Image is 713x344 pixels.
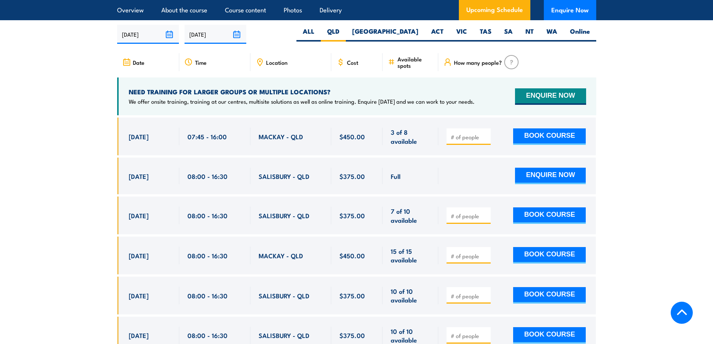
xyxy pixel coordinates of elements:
[259,172,310,180] span: SALISBURY - QLD
[513,247,586,264] button: BOOK COURSE
[259,251,303,260] span: MACKAY - QLD
[129,132,149,141] span: [DATE]
[513,287,586,304] button: BOOK COURSE
[188,211,228,220] span: 08:00 - 16:30
[346,27,425,42] label: [GEOGRAPHIC_DATA]
[540,27,564,42] label: WA
[266,59,287,66] span: Location
[296,27,321,42] label: ALL
[391,207,430,224] span: 7 of 10 available
[473,27,498,42] label: TAS
[259,211,310,220] span: SALISBURY - QLD
[129,331,149,340] span: [DATE]
[451,332,488,340] input: # of people
[513,207,586,224] button: BOOK COURSE
[391,128,430,145] span: 3 of 8 available
[188,331,228,340] span: 08:00 - 16:30
[451,212,488,220] input: # of people
[339,331,365,340] span: $375.00
[188,251,228,260] span: 08:00 - 16:30
[339,291,365,300] span: $375.00
[259,291,310,300] span: SALISBURY - QLD
[513,128,586,145] button: BOOK COURSE
[259,331,310,340] span: SALISBURY - QLD
[259,132,303,141] span: MACKAY - QLD
[513,327,586,344] button: BOOK COURSE
[185,25,246,44] input: To date
[129,251,149,260] span: [DATE]
[129,98,475,105] p: We offer onsite training, training at our centres, multisite solutions as well as online training...
[339,132,365,141] span: $450.00
[339,251,365,260] span: $450.00
[117,25,179,44] input: From date
[515,88,586,105] button: ENQUIRE NOW
[425,27,450,42] label: ACT
[129,172,149,180] span: [DATE]
[321,27,346,42] label: QLD
[498,27,519,42] label: SA
[129,88,475,96] h4: NEED TRAINING FOR LARGER GROUPS OR MULTIPLE LOCATIONS?
[564,27,596,42] label: Online
[188,291,228,300] span: 08:00 - 16:30
[397,56,433,69] span: Available spots
[451,133,488,141] input: # of people
[188,132,227,141] span: 07:45 - 16:00
[454,59,502,66] span: How many people?
[195,59,207,66] span: Time
[451,252,488,260] input: # of people
[515,168,586,184] button: ENQUIRE NOW
[188,172,228,180] span: 08:00 - 16:30
[133,59,144,66] span: Date
[391,172,400,180] span: Full
[450,27,473,42] label: VIC
[391,247,430,264] span: 15 of 15 available
[519,27,540,42] label: NT
[391,287,430,304] span: 10 of 10 available
[339,211,365,220] span: $375.00
[347,59,358,66] span: Cost
[451,292,488,300] input: # of people
[129,211,149,220] span: [DATE]
[129,291,149,300] span: [DATE]
[339,172,365,180] span: $375.00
